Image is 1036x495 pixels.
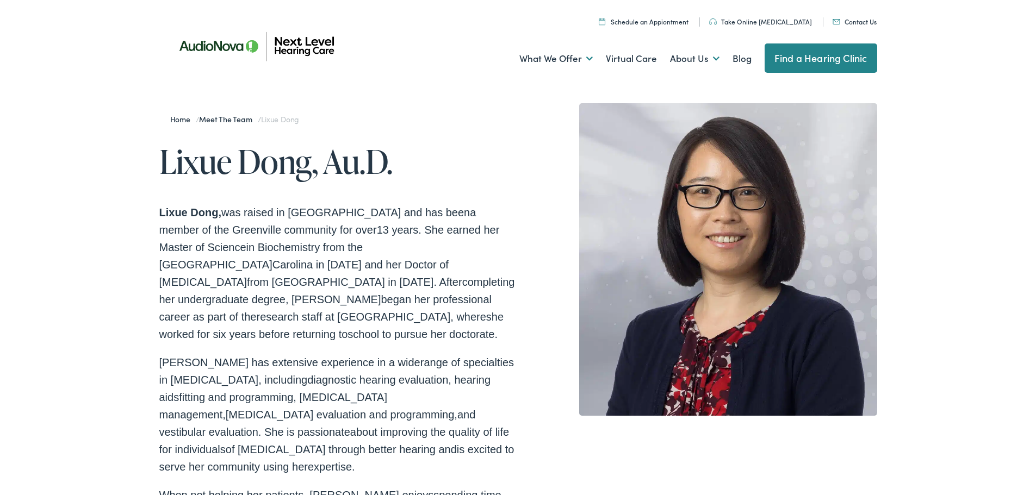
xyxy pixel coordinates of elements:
[599,17,688,26] a: Schedule an Appiontment
[159,391,387,421] span: fitting and programming, [MEDICAL_DATA] management,
[159,143,518,179] h1: Lixue Dong, Au.D.
[226,409,457,421] span: [MEDICAL_DATA] evaluation and programming,
[226,443,457,455] span: of [MEDICAL_DATA] through better hearing and
[247,276,462,288] span: from [GEOGRAPHIC_DATA] in [DATE]. After
[221,206,470,218] span: was raised in [GEOGRAPHIC_DATA] and has been
[833,17,877,26] a: Contact Us
[261,114,299,124] span: Lixue Dong
[170,114,300,124] span: / /
[159,259,449,288] span: Carolina in [DATE] and her Doctor of [MEDICAL_DATA]
[670,39,719,79] a: About Us
[733,39,752,79] a: Blog
[159,356,420,368] span: [PERSON_NAME] has extensive experience in a wide
[833,19,840,24] img: An icon representing mail communication is presented in a unique teal color.
[579,103,877,416] img: Lixue Dong
[308,461,355,473] span: expertise.
[199,114,257,124] a: Meet the Team
[170,114,196,124] a: Home
[159,241,363,271] span: in Biochemistry from the [GEOGRAPHIC_DATA]
[599,18,605,25] img: Calendar icon representing the ability to schedule a hearing test or hearing aid appointment at N...
[159,374,491,403] span: diagnostic hearing evaluation, hearing aids
[159,206,221,218] span: Lixue Dong,
[709,17,812,26] a: Take Online [MEDICAL_DATA]
[606,39,657,79] a: Virtual Care
[519,39,593,79] a: What We Offer
[256,311,486,323] span: research staff at [GEOGRAPHIC_DATA], where
[709,18,717,25] img: An icon symbolizing headphones, colored in teal, suggests audio-related services or features.
[765,43,877,73] a: Find a Hearing Clinic
[348,328,498,340] span: school to pursue her doctorate.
